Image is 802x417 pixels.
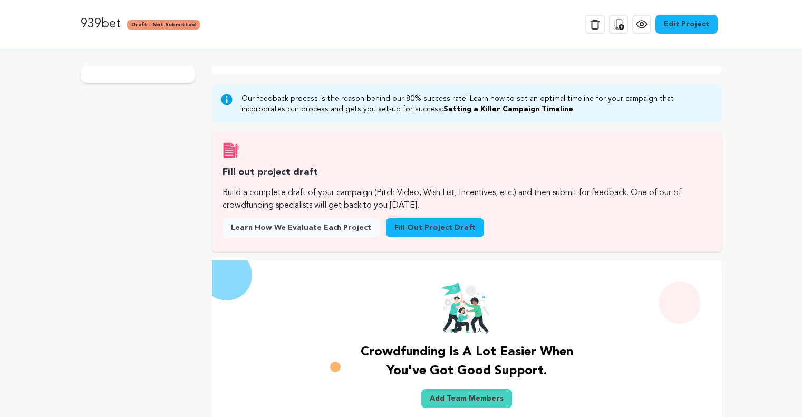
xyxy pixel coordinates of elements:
p: Our feedback process is the reason behind our 80% success rate! Learn how to set an optimal timel... [241,93,713,114]
a: Add Team Members [421,389,512,408]
span: Draft - Not Submitted [127,20,200,30]
span: Learn how we evaluate each project [231,222,371,233]
a: Fill out project draft [386,218,484,237]
a: Setting a Killer Campaign Timeline [443,105,573,113]
h3: Fill out project draft [223,165,711,180]
a: Edit Project [655,15,718,34]
p: Build a complete draft of your campaign (Pitch Video, Wish List, Incentives, etc.) and then submi... [223,187,711,212]
a: Learn how we evaluate each project [223,218,380,237]
p: 939bet [81,15,121,34]
p: Crowdfunding is a lot easier when you've got good support. [350,343,584,381]
img: team goal image [441,282,492,334]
